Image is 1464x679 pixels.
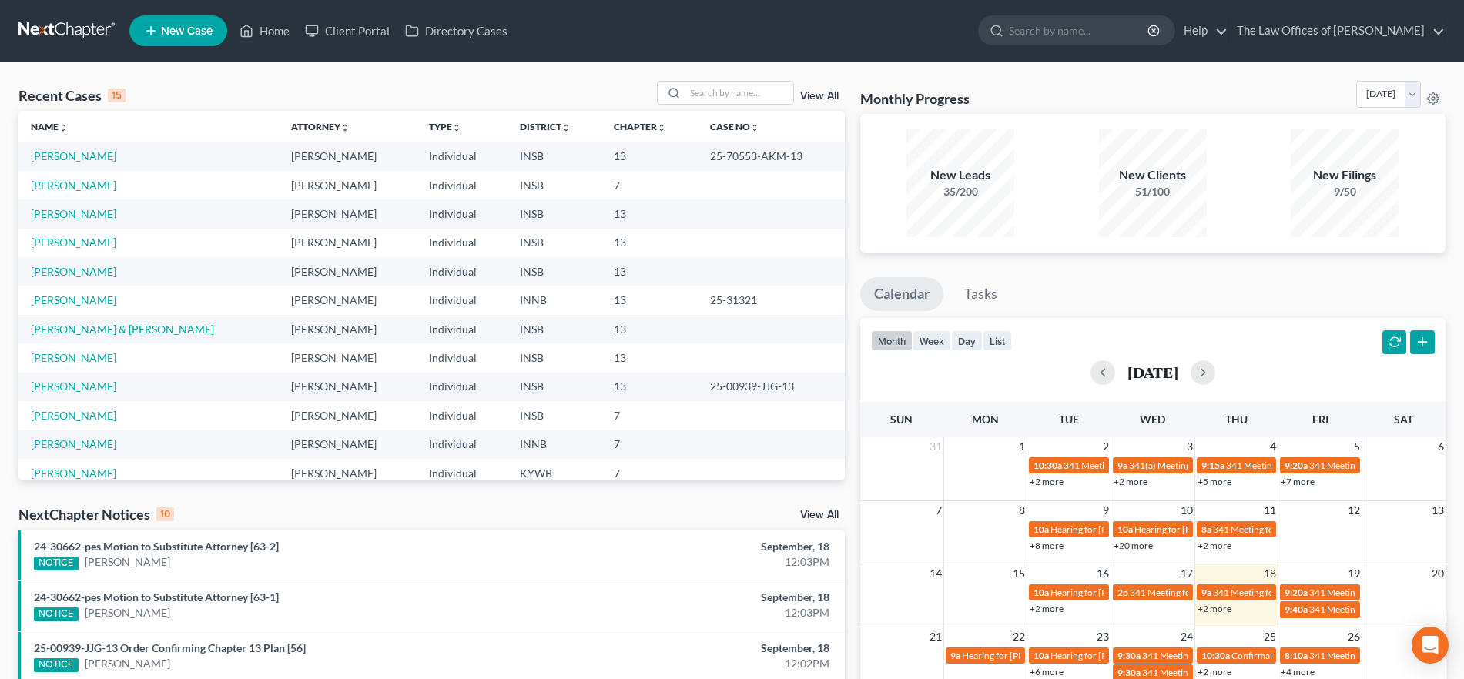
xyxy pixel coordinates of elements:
[1430,564,1446,583] span: 20
[972,413,999,426] span: Mon
[1262,564,1278,583] span: 18
[508,257,602,286] td: INSB
[698,142,844,170] td: 25-70553-AKM-13
[279,315,417,343] td: [PERSON_NAME]
[1099,184,1207,199] div: 51/100
[279,430,417,459] td: [PERSON_NAME]
[18,86,126,105] div: Recent Cases
[1412,627,1449,664] div: Open Intercom Messenger
[34,540,279,553] a: 24-30662-pes Motion to Substitute Attorney [63-2]
[279,373,417,401] td: [PERSON_NAME]
[279,401,417,430] td: [PERSON_NAME]
[279,343,417,372] td: [PERSON_NAME]
[508,142,602,170] td: INSB
[417,459,508,487] td: Individual
[417,401,508,430] td: Individual
[161,25,213,37] span: New Case
[1130,587,1268,598] span: 341 Meeting for [PERSON_NAME]
[601,343,698,372] td: 13
[950,277,1011,311] a: Tasks
[508,229,602,257] td: INSB
[417,229,508,257] td: Individual
[685,82,793,104] input: Search by name...
[1117,650,1141,661] span: 9:30a
[417,315,508,343] td: Individual
[508,199,602,228] td: INSB
[1262,501,1278,520] span: 11
[34,607,79,621] div: NOTICE
[31,149,116,162] a: [PERSON_NAME]
[860,89,970,108] h3: Monthly Progress
[1034,460,1062,471] span: 10:30a
[1430,501,1446,520] span: 13
[601,171,698,199] td: 7
[1312,413,1328,426] span: Fri
[508,401,602,430] td: INSB
[508,373,602,401] td: INSB
[575,641,829,656] div: September, 18
[934,501,943,520] span: 7
[1099,166,1207,184] div: New Clients
[279,459,417,487] td: [PERSON_NAME]
[1017,437,1027,456] span: 1
[1142,667,1281,678] span: 341 Meeting for [PERSON_NAME]
[1436,437,1446,456] span: 6
[1226,460,1446,471] span: 341 Meeting for [PERSON_NAME] & [PERSON_NAME]
[1198,540,1231,551] a: +2 more
[1129,460,1278,471] span: 341(a) Meeting for [PERSON_NAME]
[1117,667,1141,678] span: 9:30a
[31,437,116,450] a: [PERSON_NAME]
[1179,564,1194,583] span: 17
[1201,650,1230,661] span: 10:30a
[108,89,126,102] div: 15
[1030,540,1064,551] a: +8 more
[279,257,417,286] td: [PERSON_NAME]
[1285,460,1308,471] span: 9:20a
[1346,627,1362,646] span: 26
[1185,437,1194,456] span: 3
[906,184,1014,199] div: 35/200
[1198,603,1231,614] a: +2 more
[279,171,417,199] td: [PERSON_NAME]
[1285,587,1308,598] span: 9:20a
[417,142,508,170] td: Individual
[31,409,116,422] a: [PERSON_NAME]
[508,343,602,372] td: INSB
[561,123,571,132] i: unfold_more
[1291,184,1399,199] div: 9/50
[31,467,116,480] a: [PERSON_NAME]
[31,265,116,278] a: [PERSON_NAME]
[31,351,116,364] a: [PERSON_NAME]
[34,658,79,672] div: NOTICE
[1179,627,1194,646] span: 24
[1281,666,1315,677] a: +4 more
[31,380,116,393] a: [PERSON_NAME]
[508,459,602,487] td: KYWB
[279,286,417,314] td: [PERSON_NAME]
[1291,166,1399,184] div: New Filings
[906,166,1014,184] div: New Leads
[1229,17,1445,45] a: The Law Offices of [PERSON_NAME]
[85,605,170,620] a: [PERSON_NAME]
[601,286,698,314] td: 13
[601,142,698,170] td: 13
[601,257,698,286] td: 13
[1198,666,1231,677] a: +2 more
[1346,501,1362,520] span: 12
[1101,437,1111,456] span: 2
[34,641,306,654] a: 25-00939-JJG-13 Order Confirming Chapter 13 Plan [56]
[601,430,698,459] td: 7
[1142,650,1281,661] span: 341 Meeting for [PERSON_NAME]
[232,17,297,45] a: Home
[1268,437,1278,456] span: 4
[417,171,508,199] td: Individual
[601,373,698,401] td: 13
[601,401,698,430] td: 7
[1352,437,1362,456] span: 5
[1201,523,1211,535] span: 8a
[1117,523,1133,535] span: 10a
[1140,413,1165,426] span: Wed
[575,539,829,554] div: September, 18
[1095,564,1111,583] span: 16
[397,17,515,45] a: Directory Cases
